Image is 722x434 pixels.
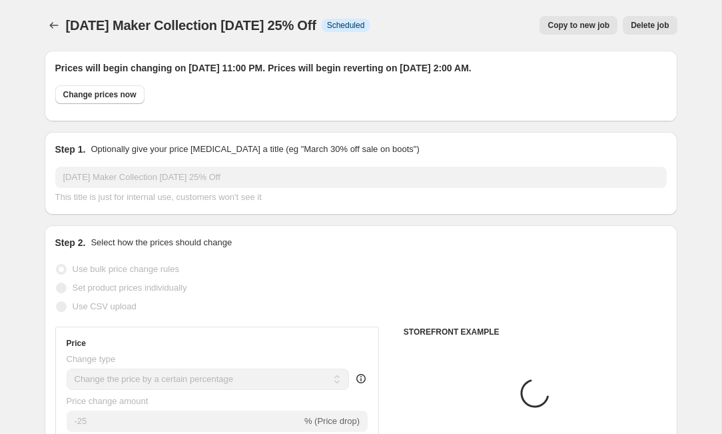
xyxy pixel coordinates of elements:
span: Delete job [631,20,669,31]
button: Price change jobs [45,16,63,35]
input: 30% off holiday sale [55,167,667,188]
span: Use CSV upload [73,301,137,311]
span: Scheduled [327,20,365,31]
h6: STOREFRONT EXAMPLE [404,327,667,337]
span: Use bulk price change rules [73,264,179,274]
h2: Prices will begin changing on [DATE] 11:00 PM. Prices will begin reverting on [DATE] 2:00 AM. [55,61,667,75]
div: help [354,372,368,385]
span: Copy to new job [547,20,609,31]
span: [DATE] Maker Collection [DATE] 25% Off [66,18,316,33]
span: Set product prices individually [73,283,187,293]
span: % (Price drop) [304,416,360,426]
p: Optionally give your price [MEDICAL_DATA] a title (eg "March 30% off sale on boots") [91,143,419,156]
span: This title is just for internal use, customers won't see it [55,192,262,202]
input: -15 [67,411,302,432]
h2: Step 1. [55,143,86,156]
span: Change prices now [63,89,137,100]
span: Price change amount [67,396,149,406]
button: Change prices now [55,85,145,104]
h3: Price [67,338,86,349]
button: Delete job [623,16,677,35]
span: Change type [67,354,116,364]
h2: Step 2. [55,236,86,249]
p: Select how the prices should change [91,236,232,249]
button: Copy to new job [540,16,617,35]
